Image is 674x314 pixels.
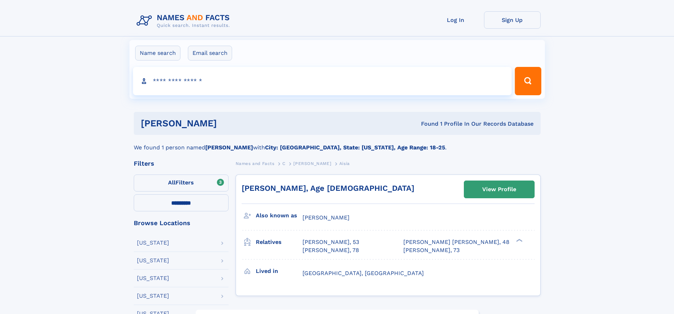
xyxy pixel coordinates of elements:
h3: Lived in [256,265,303,277]
a: [PERSON_NAME], 53 [303,238,359,246]
div: View Profile [482,181,516,198]
span: All [168,179,175,186]
a: Sign Up [484,11,541,29]
div: Filters [134,160,229,167]
label: Name search [135,46,180,61]
b: City: [GEOGRAPHIC_DATA], State: [US_STATE], Age Range: 18-25 [265,144,445,151]
a: [PERSON_NAME], Age [DEMOGRAPHIC_DATA] [242,184,414,193]
div: We found 1 person named with . [134,135,541,152]
input: search input [133,67,512,95]
div: Found 1 Profile In Our Records Database [319,120,534,128]
a: [PERSON_NAME] [PERSON_NAME], 48 [403,238,509,246]
img: Logo Names and Facts [134,11,236,30]
div: [US_STATE] [137,275,169,281]
a: [PERSON_NAME], 73 [403,246,460,254]
a: Names and Facts [236,159,275,168]
div: [US_STATE] [137,293,169,299]
span: C [282,161,286,166]
h3: Relatives [256,236,303,248]
b: [PERSON_NAME] [205,144,253,151]
div: ❯ [514,238,523,243]
a: C [282,159,286,168]
span: [PERSON_NAME] [303,214,350,221]
button: Search Button [515,67,541,95]
div: [US_STATE] [137,258,169,263]
a: View Profile [464,181,534,198]
div: [US_STATE] [137,240,169,246]
h1: [PERSON_NAME] [141,119,319,128]
label: Filters [134,175,229,192]
h3: Also known as [256,210,303,222]
span: [PERSON_NAME] [293,161,331,166]
label: Email search [188,46,232,61]
span: [GEOGRAPHIC_DATA], [GEOGRAPHIC_DATA] [303,270,424,276]
a: Log In [427,11,484,29]
span: Aisia [339,161,350,166]
a: [PERSON_NAME] [293,159,331,168]
a: [PERSON_NAME], 78 [303,246,359,254]
div: Browse Locations [134,220,229,226]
